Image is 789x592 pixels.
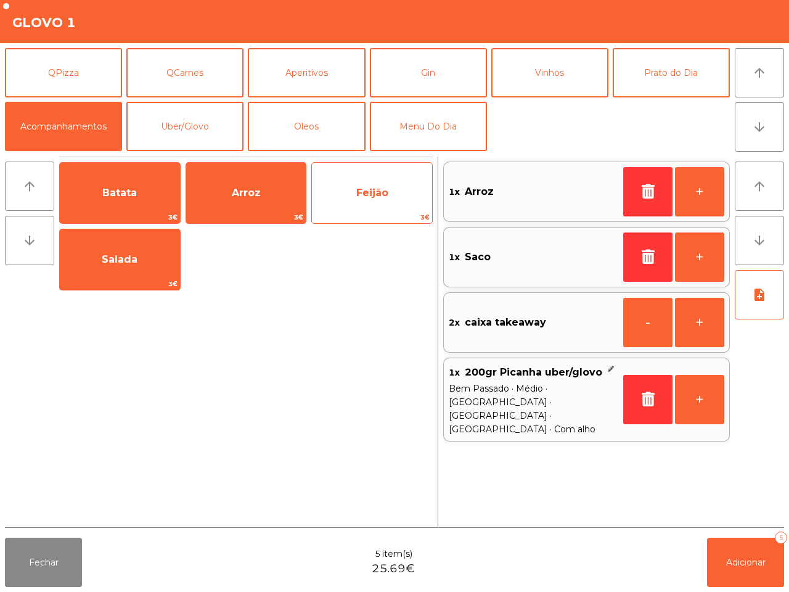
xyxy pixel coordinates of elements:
span: 5 [375,548,381,561]
button: arrow_downward [735,102,784,152]
div: 5 [775,532,787,544]
span: 1x [449,363,460,382]
i: arrow_upward [752,179,767,194]
button: arrow_downward [5,216,54,265]
span: Arroz [465,183,494,201]
span: Saco [465,248,491,266]
i: arrow_downward [752,120,767,134]
i: arrow_upward [22,179,37,194]
span: 2x [449,313,460,332]
button: Acompanhamentos [5,102,122,151]
span: Bem Passado · Médio · [GEOGRAPHIC_DATA] · [GEOGRAPHIC_DATA] · [GEOGRAPHIC_DATA] · Com alho [449,382,618,436]
button: Menu Do Dia [370,102,487,151]
span: Arroz [232,187,261,199]
button: - [623,298,672,347]
button: arrow_upward [735,48,784,97]
span: caixa takeaway [465,313,546,332]
i: arrow_downward [752,233,767,248]
button: + [675,232,724,282]
i: arrow_upward [752,65,767,80]
button: note_add [735,270,784,319]
h4: Glovo 1 [12,14,76,32]
span: Adicionar [726,557,766,568]
i: arrow_downward [22,233,37,248]
span: 25.69€ [372,561,415,577]
button: Aperitivos [248,48,365,97]
button: Gin [370,48,487,97]
span: 3€ [60,212,180,223]
span: 3€ [186,212,306,223]
button: arrow_upward [735,162,784,211]
button: + [675,167,724,216]
i: note_add [752,287,767,302]
button: Prato do Dia [613,48,730,97]
span: Batata [102,187,137,199]
span: 200gr Picanha uber/glovo [465,363,602,382]
button: Adicionar5 [707,538,784,587]
button: + [675,375,724,424]
button: + [675,298,724,347]
button: arrow_downward [735,216,784,265]
button: Vinhos [491,48,608,97]
span: item(s) [382,548,412,561]
span: Salada [102,253,137,265]
button: QCarnes [126,48,243,97]
span: 1x [449,248,460,266]
button: Uber/Glovo [126,102,243,151]
button: QPizza [5,48,122,97]
span: 1x [449,183,460,201]
span: Feijão [356,187,388,199]
span: 3€ [60,278,180,290]
button: Oleos [248,102,365,151]
span: 3€ [312,212,432,223]
button: Fechar [5,538,82,587]
button: arrow_upward [5,162,54,211]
